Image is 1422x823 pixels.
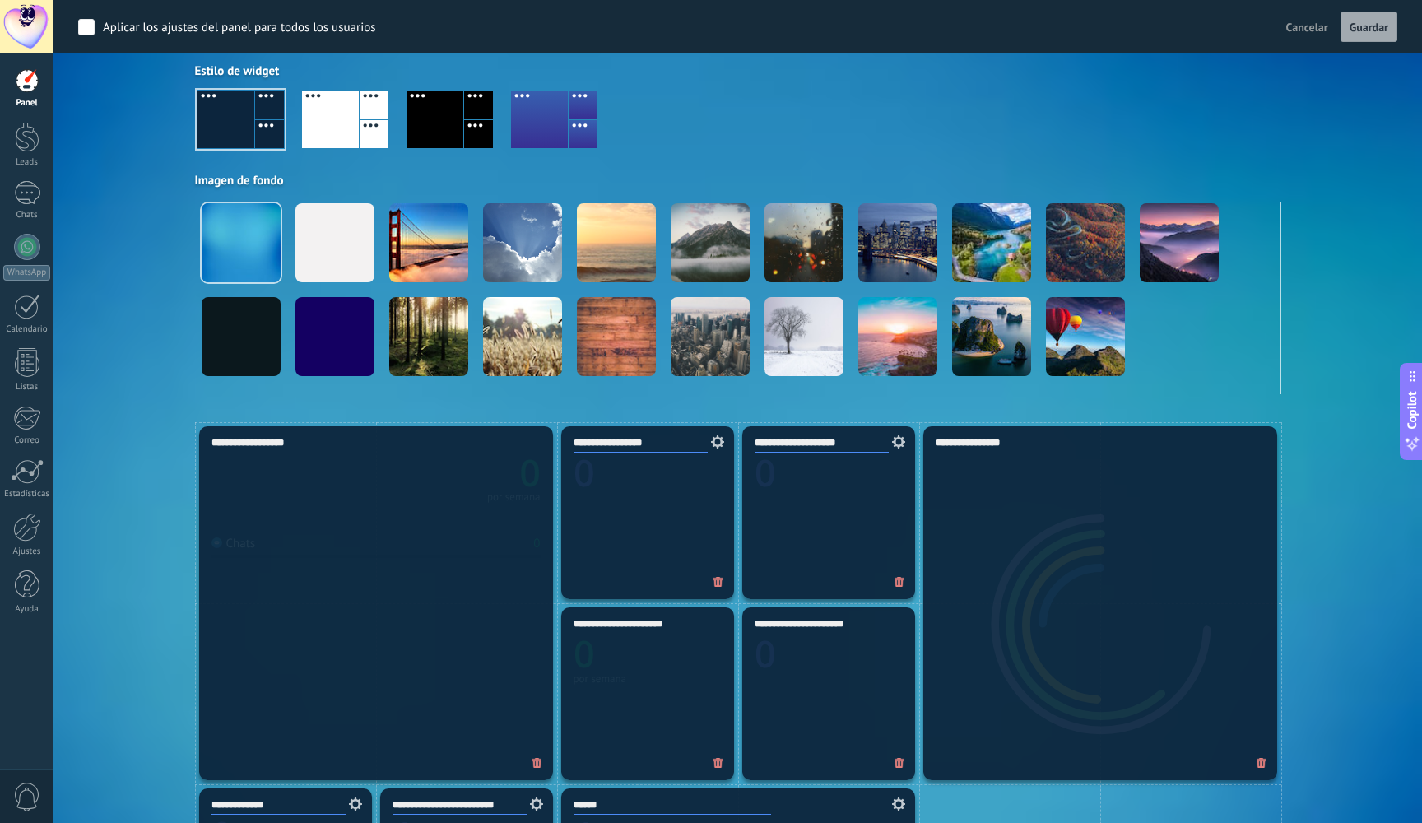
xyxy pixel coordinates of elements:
[3,546,51,557] div: Ajustes
[3,265,50,281] div: WhatsApp
[1404,392,1420,430] span: Copilot
[1280,15,1335,40] button: Cancelar
[195,173,1281,188] div: Imagen de fondo
[3,382,51,393] div: Listas
[3,324,51,335] div: Calendario
[3,210,51,221] div: Chats
[3,157,51,168] div: Leads
[3,489,51,500] div: Estadísticas
[1350,21,1388,33] span: Guardar
[1286,20,1328,35] span: Cancelar
[1341,12,1397,43] button: Guardar
[3,604,51,615] div: Ayuda
[3,435,51,446] div: Correo
[103,20,376,36] div: Aplicar los ajustes del panel para todos los usuarios
[195,63,1281,79] div: Estilo de widget
[3,98,51,109] div: Panel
